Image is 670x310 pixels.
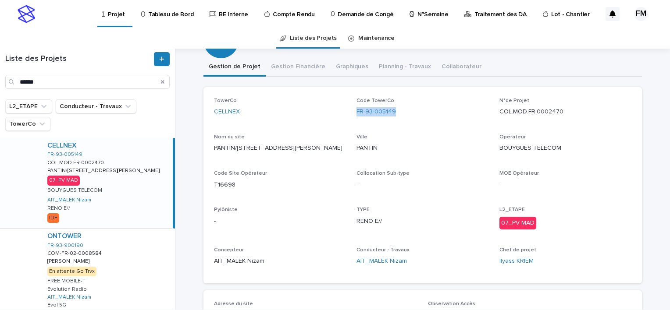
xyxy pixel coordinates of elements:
[374,58,436,77] button: Planning - Travaux
[56,99,136,113] button: Conducteur - Travaux
[5,75,170,89] input: Search
[428,301,475,306] span: Observation Accès
[499,98,529,103] span: N°de Projet
[47,232,82,240] a: ONTOWER
[214,180,346,190] p: T16698
[214,247,244,253] span: Concepteur
[356,207,370,212] span: TYPE
[356,144,488,153] p: PANTIN
[214,144,346,153] p: PANTIN/[STREET_ADDRESS][PERSON_NAME]
[356,134,367,140] span: Ville
[214,107,240,116] a: CELLNEX
[499,171,539,176] span: MOE Opérateur
[499,144,631,153] p: BOUYGUES TELECOM
[47,166,161,174] p: PANTIN/[STREET_ADDRESS][PERSON_NAME]
[634,7,648,21] div: FM
[214,207,238,212] span: Pylôniste
[47,278,86,284] p: FREE MOBILE-T
[331,58,374,77] button: Graphiques
[214,134,245,140] span: Nom du site
[5,117,50,131] button: TowerCo
[499,207,525,212] span: L2_ETAPE
[47,267,96,276] div: En attente Go Trvx
[499,217,536,229] div: 07_PV MAD
[214,257,346,266] p: AIT_MALEK Nizam
[47,249,103,257] p: COM-FR-02-0008584
[436,58,487,77] button: Collaborateur
[356,98,394,103] span: Code TowerCo
[356,107,396,116] a: FR-93-005149
[18,5,35,23] img: stacker-logo-s-only.png
[499,107,631,116] p: COL.MOD.FR.0002470
[5,99,52,113] button: L2_ETAPE
[499,247,536,253] span: Chef de projet
[356,217,488,226] p: RENO E//
[356,247,410,253] span: Conducteur - Travaux
[47,151,82,158] a: FR-93-005149
[266,58,331,77] button: Gestion Financière
[47,205,70,211] p: RENO E//
[47,294,91,300] a: AIT_MALEK Nizam
[356,180,488,190] p: -
[214,301,253,306] span: Adresse du site
[5,54,152,64] h1: Liste des Projets
[47,176,80,185] div: 07_PV MAD
[356,171,410,176] span: Collocation Sub-type
[499,180,631,190] p: -
[47,197,91,203] a: AIT_MALEK Nizam
[358,28,395,49] a: Maintenance
[47,158,106,166] p: COL.MOD.FR.0002470
[214,98,237,103] span: TowerCo
[214,217,346,226] p: -
[47,302,66,308] p: Evol 5G
[499,257,534,266] a: Ilyass KRIEM
[214,171,267,176] span: Code Site Opérateur
[47,213,59,223] div: IDF
[47,286,87,292] p: Evolution Radio
[203,58,266,77] button: Gestion de Projet
[47,243,83,249] a: FR-93-900190
[47,141,77,150] a: CELLNEX
[47,257,91,264] p: [PERSON_NAME]
[47,187,102,194] p: BOUYGUES TELECOM
[499,134,526,140] span: Opérateur
[290,28,337,49] a: Liste des Projets
[356,257,407,266] a: AIT_MALEK Nizam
